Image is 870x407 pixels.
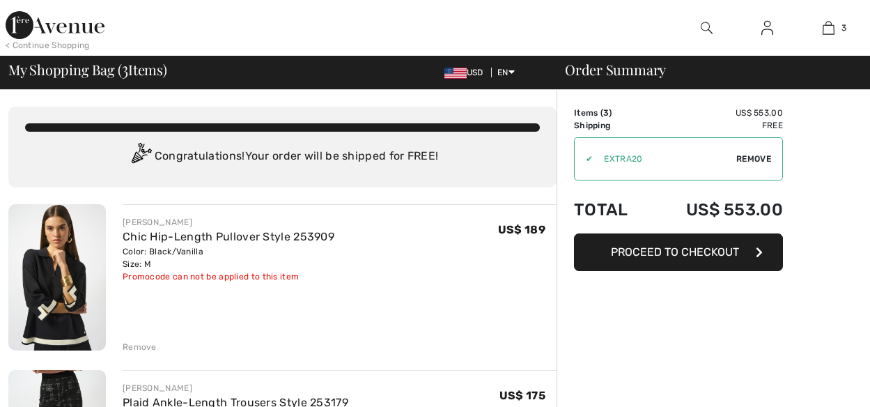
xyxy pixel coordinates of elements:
td: Total [574,186,648,233]
td: Free [648,119,783,132]
a: Sign In [750,20,784,37]
span: 3 [841,22,846,34]
span: My Shopping Bag ( Items) [8,63,167,77]
div: [PERSON_NAME] [123,216,334,229]
a: 3 [799,20,858,36]
span: 3 [603,108,609,118]
td: Shipping [574,119,648,132]
img: My Bag [823,20,834,36]
span: US$ 189 [498,223,545,236]
span: EN [497,68,515,77]
td: Items ( ) [574,107,648,119]
span: USD [444,68,489,77]
div: Color: Black/Vanilla Size: M [123,245,334,270]
input: Promo code [593,138,736,180]
div: < Continue Shopping [6,39,90,52]
div: Congratulations! Your order will be shipped for FREE! [25,143,540,171]
div: Remove [123,341,157,353]
div: ✔ [575,153,593,165]
button: Proceed to Checkout [574,233,783,271]
img: search the website [701,20,713,36]
img: My Info [761,20,773,36]
a: Chic Hip-Length Pullover Style 253909 [123,230,334,243]
img: 1ère Avenue [6,11,104,39]
span: Proceed to Checkout [611,245,739,259]
span: US$ 175 [499,389,545,402]
div: Promocode can not be applied to this item [123,270,334,283]
img: Congratulation2.svg [127,143,155,171]
span: Remove [736,153,771,165]
td: US$ 553.00 [648,186,783,233]
td: US$ 553.00 [648,107,783,119]
div: [PERSON_NAME] [123,382,348,394]
img: US Dollar [444,68,467,79]
span: 3 [122,59,128,77]
img: Chic Hip-Length Pullover Style 253909 [8,204,106,351]
div: Order Summary [548,63,862,77]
